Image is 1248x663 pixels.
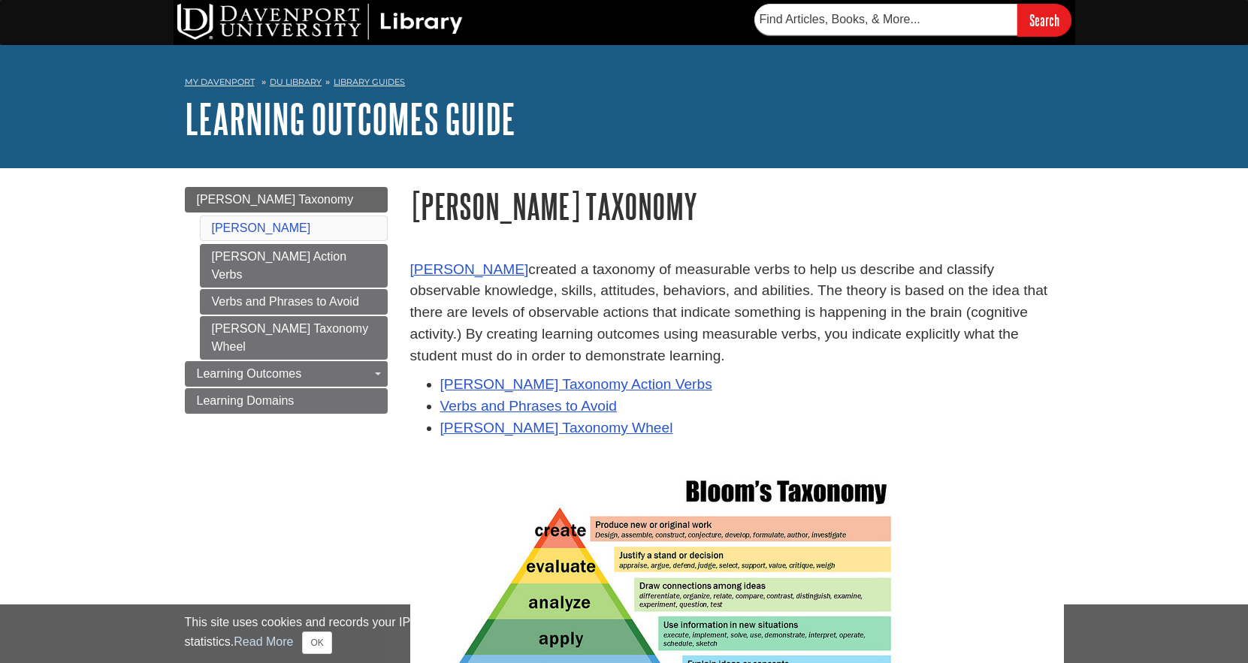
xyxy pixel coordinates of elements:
div: Guide Page Menu [185,187,388,414]
a: [PERSON_NAME] Taxonomy [185,187,388,212]
span: Learning Domains [197,394,295,407]
a: [PERSON_NAME] Taxonomy Action Verbs [440,376,712,392]
a: Learning Outcomes [185,361,388,387]
a: Library Guides [334,77,405,87]
a: Verbs and Phrases to Avoid [200,289,388,315]
a: [PERSON_NAME] [212,222,311,234]
a: My Davenport [185,76,255,89]
a: [PERSON_NAME] Action Verbs [200,244,388,288]
a: Learning Outcomes Guide [185,95,515,142]
a: [PERSON_NAME] [410,261,529,277]
div: This site uses cookies and records your IP address for usage statistics. Additionally, we use Goo... [185,613,1064,654]
a: Learning Domains [185,388,388,414]
a: [PERSON_NAME] Taxonomy Wheel [440,420,673,435]
form: Searches DU Library's articles, books, and more [754,4,1071,36]
nav: breadcrumb [185,72,1064,96]
span: Learning Outcomes [197,367,302,380]
a: Verbs and Phrases to Avoid [440,398,617,414]
input: Find Articles, Books, & More... [754,4,1017,35]
img: DU Library [177,4,463,40]
p: created a taxonomy of measurable verbs to help us describe and classify observable knowledge, ski... [410,259,1064,367]
input: Search [1017,4,1071,36]
a: [PERSON_NAME] Taxonomy Wheel [200,316,388,360]
button: Close [302,631,331,654]
h1: [PERSON_NAME] Taxonomy [410,187,1064,225]
a: DU Library [270,77,322,87]
a: Read More [234,635,293,648]
span: [PERSON_NAME] Taxonomy [197,193,354,206]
